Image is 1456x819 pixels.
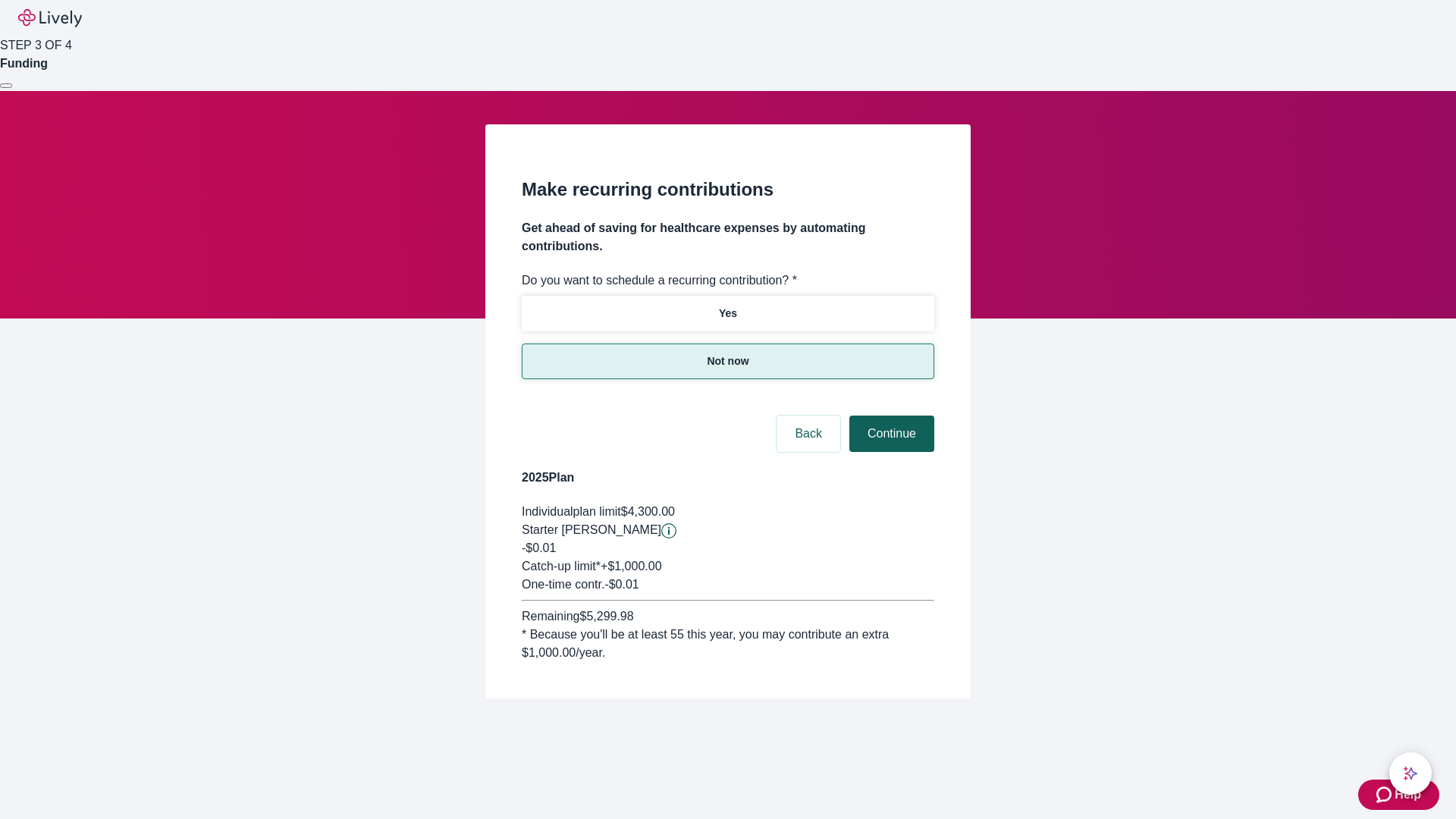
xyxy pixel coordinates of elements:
span: - $0.01 [604,578,639,591]
button: chat [1389,752,1432,795]
span: Help [1395,786,1421,804]
svg: Zendesk support icon [1376,786,1395,804]
span: Starter [PERSON_NAME] [522,523,661,536]
button: Back [777,416,840,452]
button: Yes [522,296,934,331]
span: Remaining [522,610,579,623]
span: Catch-up limit* [522,560,601,573]
span: One-time contr. [522,578,604,591]
img: Lively [18,9,82,27]
span: + $1,000.00 [601,560,662,573]
button: Not now [522,344,934,379]
label: Do you want to schedule a recurring contribution? * [522,271,797,290]
svg: Starter penny details [661,523,676,538]
svg: Lively AI Assistant [1403,766,1418,781]
button: Continue [849,416,934,452]
button: Zendesk support iconHelp [1358,780,1439,810]
button: Lively will contribute $0.01 to establish your account [661,523,676,538]
p: Not now [707,353,748,369]
div: * Because you'll be at least 55 this year, you may contribute an extra $1,000.00 /year. [522,626,934,662]
h4: Get ahead of saving for healthcare expenses by automating contributions. [522,219,934,256]
span: $5,299.98 [579,610,633,623]
span: -$0.01 [522,541,556,554]
h4: 2025 Plan [522,469,934,487]
p: Yes [719,306,737,322]
h2: Make recurring contributions [522,176,934,203]
span: $4,300.00 [621,505,675,518]
span: Individual plan limit [522,505,621,518]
